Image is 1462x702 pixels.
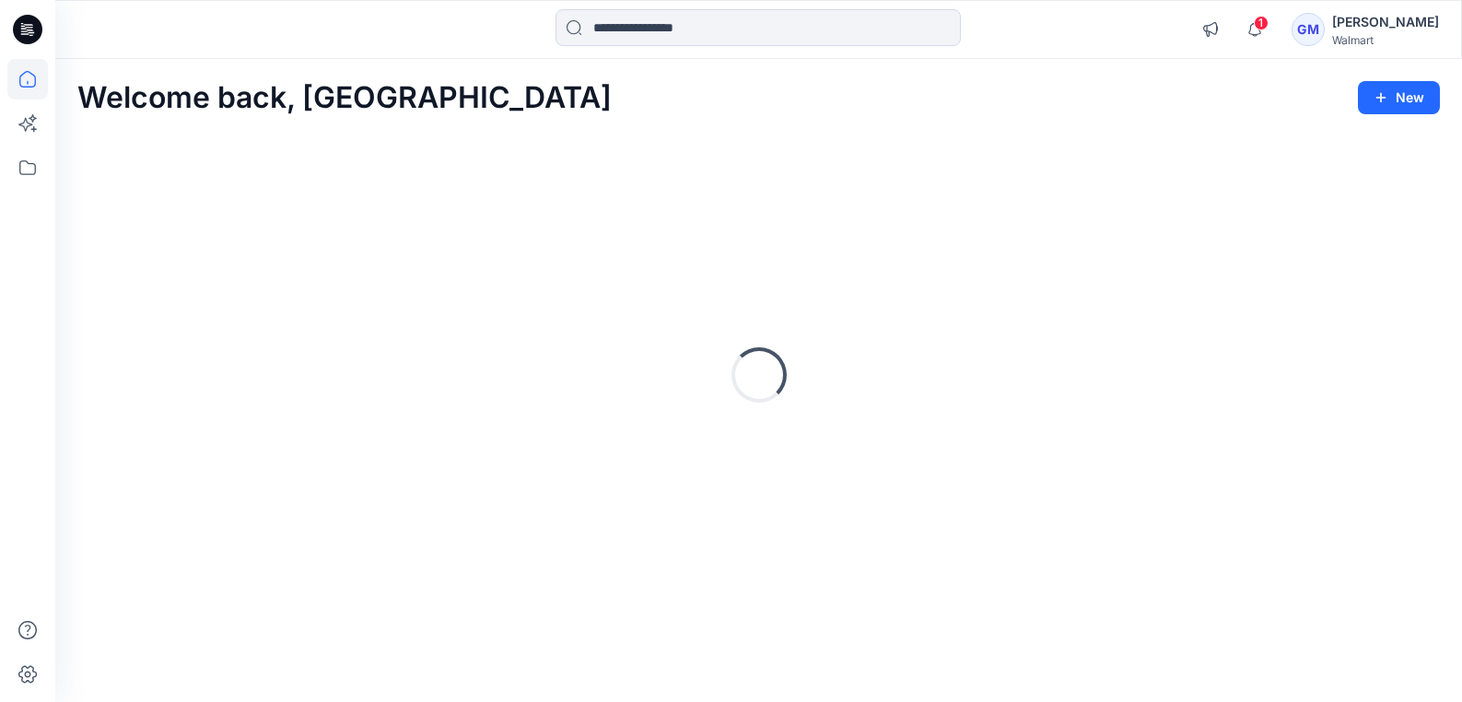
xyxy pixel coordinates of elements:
h2: Welcome back, [GEOGRAPHIC_DATA] [77,81,612,115]
span: 1 [1254,16,1269,30]
div: Walmart [1332,33,1439,47]
button: New [1358,81,1440,114]
div: [PERSON_NAME] [1332,11,1439,33]
div: GM [1292,13,1325,46]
